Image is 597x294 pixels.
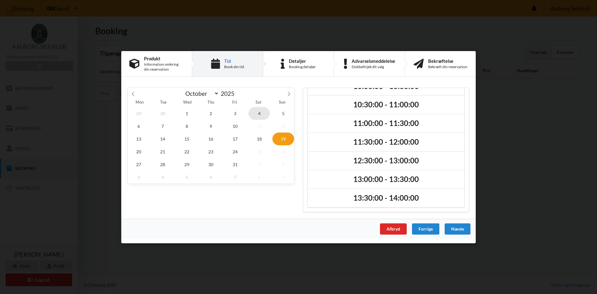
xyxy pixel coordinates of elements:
[176,158,198,170] span: October 29, 2025
[312,119,460,128] h2: 11:00:00 - 11:30:00
[128,158,150,170] span: October 27, 2025
[183,90,219,97] select: Month
[312,100,460,110] h2: 10:30:00 - 11:00:00
[428,64,467,69] div: Bekræft din reservation
[224,58,244,63] div: Tid
[128,170,150,183] span: November 3, 2025
[128,132,150,145] span: October 13, 2025
[152,119,174,132] span: October 7, 2025
[200,145,222,158] span: October 23, 2025
[223,100,247,105] span: Fri
[199,100,223,105] span: Thu
[412,223,439,234] div: Forrige
[224,158,246,170] span: October 31, 2025
[224,119,246,132] span: October 10, 2025
[289,58,316,63] div: Detaljer
[175,100,199,105] span: Wed
[248,145,270,158] span: October 25, 2025
[272,119,294,132] span: October 12, 2025
[352,64,395,69] div: Dobbelttjek dit valg
[152,145,174,158] span: October 21, 2025
[152,158,174,170] span: October 28, 2025
[248,132,270,145] span: October 18, 2025
[176,107,198,119] span: October 1, 2025
[272,158,294,170] span: November 2, 2025
[224,145,246,158] span: October 24, 2025
[200,119,222,132] span: October 9, 2025
[200,107,222,119] span: October 2, 2025
[128,145,150,158] span: October 20, 2025
[271,100,294,105] span: Sun
[128,100,151,105] span: Mon
[312,137,460,147] h2: 11:30:00 - 12:00:00
[312,81,460,91] h2: 10:00:00 - 10:30:00
[176,119,198,132] span: October 8, 2025
[312,156,460,166] h2: 12:30:00 - 13:00:00
[151,100,175,105] span: Tue
[272,170,294,183] span: November 9, 2025
[428,58,467,63] div: Bekræftelse
[200,170,222,183] span: November 6, 2025
[176,145,198,158] span: October 22, 2025
[144,56,184,61] div: Produkt
[224,132,246,145] span: October 17, 2025
[152,132,174,145] span: October 14, 2025
[272,132,294,145] span: October 19, 2025
[312,175,460,184] h2: 13:00:00 - 13:30:00
[248,170,270,183] span: November 8, 2025
[224,107,246,119] span: October 3, 2025
[176,170,198,183] span: November 5, 2025
[128,107,150,119] span: September 29, 2025
[272,145,294,158] span: October 26, 2025
[248,158,270,170] span: November 1, 2025
[248,119,270,132] span: October 11, 2025
[144,62,184,72] div: Information omkring din reservation
[152,107,174,119] span: September 30, 2025
[200,132,222,145] span: October 16, 2025
[312,193,460,203] h2: 13:30:00 - 14:00:00
[289,64,316,69] div: Booking detaljer
[224,64,244,69] div: Book din tid
[247,100,270,105] span: Sat
[152,170,174,183] span: November 4, 2025
[224,170,246,183] span: November 7, 2025
[128,119,150,132] span: October 6, 2025
[200,158,222,170] span: October 30, 2025
[248,107,270,119] span: October 4, 2025
[272,107,294,119] span: October 5, 2025
[445,223,470,234] div: Næste
[352,58,395,63] div: Advarselsmeddelelse
[380,223,407,234] div: Afbryd
[219,90,239,97] input: Year
[176,132,198,145] span: October 15, 2025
